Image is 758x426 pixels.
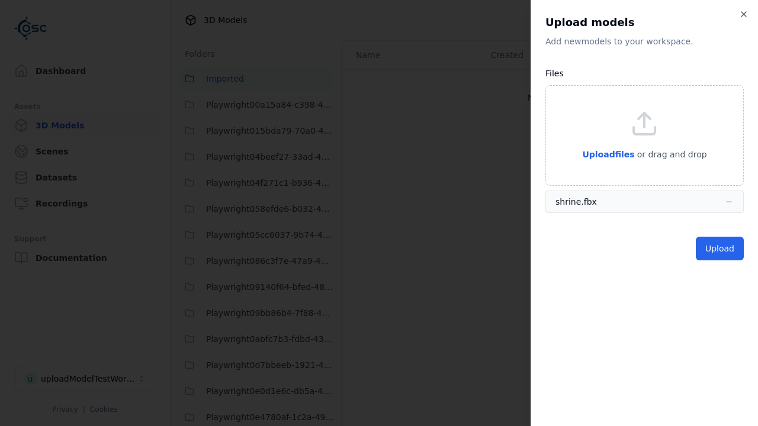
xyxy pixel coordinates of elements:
[582,150,634,159] span: Upload files
[635,147,707,162] p: or drag and drop
[696,237,744,260] button: Upload
[545,35,744,47] p: Add new model s to your workspace.
[545,14,744,31] h2: Upload models
[545,69,564,78] label: Files
[555,196,597,208] div: shrine.fbx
